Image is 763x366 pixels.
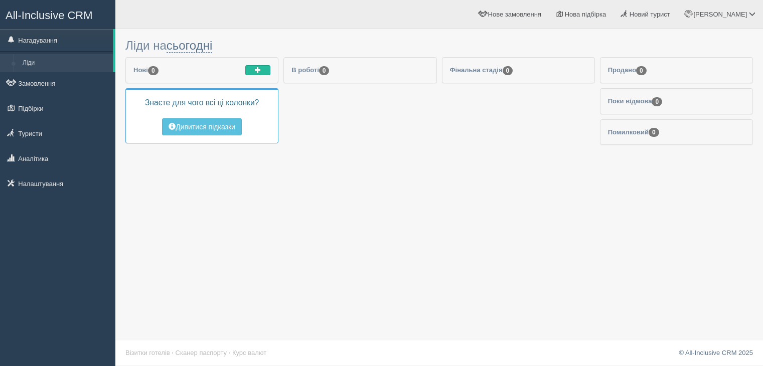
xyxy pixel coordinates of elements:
span: 0 [636,66,647,75]
span: · [229,349,231,356]
span: 0 [319,66,330,75]
span: 0 [649,128,659,137]
span: 0 [503,66,513,75]
a: All-Inclusive CRM [1,1,115,28]
span: Поки відмова [608,97,662,105]
button: Дивитися підказки [162,118,242,135]
h3: Ліди на [125,39,753,52]
span: Нове замовлення [488,11,541,18]
a: сьогодні [167,39,213,53]
span: Продано [608,66,647,74]
a: Візитки готелів [125,349,170,356]
span: Помилковий [608,128,659,136]
span: 0 [148,66,159,75]
span: · [172,349,174,356]
span: Знаєте для чого всі ці колонки? [145,98,259,107]
a: © All-Inclusive CRM 2025 [679,349,753,356]
span: Новий турист [630,11,670,18]
span: Нова підбірка [565,11,606,18]
span: All-Inclusive CRM [6,9,93,22]
span: [PERSON_NAME] [693,11,747,18]
span: 0 [652,97,662,106]
span: Фінальна стадія [450,66,513,74]
a: Сканер паспорту [176,349,227,356]
span: Нові [133,66,159,74]
a: Ліди [18,54,113,72]
span: В роботі [291,66,329,74]
a: Курс валют [232,349,266,356]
